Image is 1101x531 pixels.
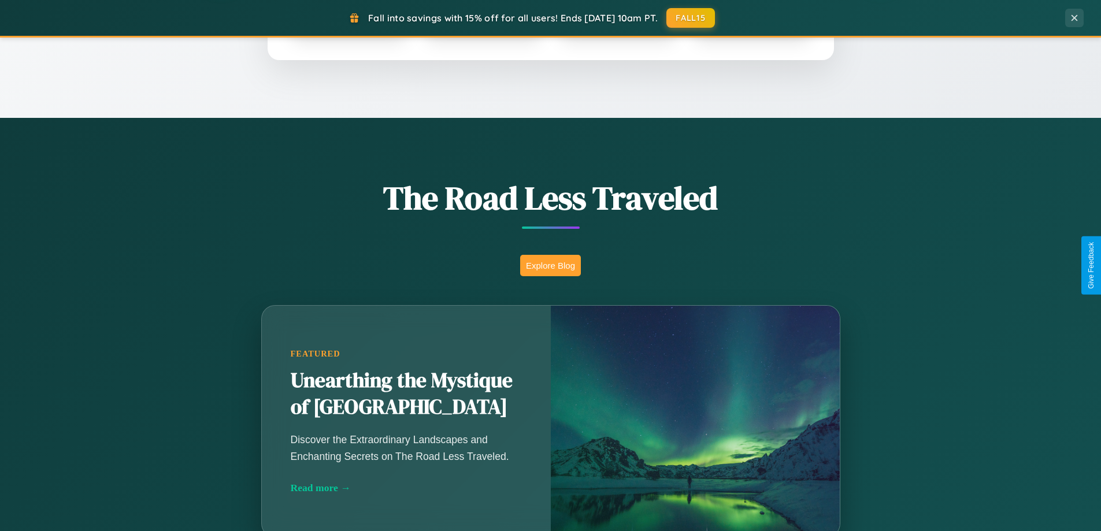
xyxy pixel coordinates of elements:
button: Explore Blog [520,255,581,276]
div: Featured [291,349,522,359]
h1: The Road Less Traveled [204,176,898,220]
div: Read more → [291,482,522,494]
div: Give Feedback [1087,242,1095,289]
span: Fall into savings with 15% off for all users! Ends [DATE] 10am PT. [368,12,658,24]
h2: Unearthing the Mystique of [GEOGRAPHIC_DATA] [291,367,522,421]
p: Discover the Extraordinary Landscapes and Enchanting Secrets on The Road Less Traveled. [291,432,522,464]
button: FALL15 [666,8,715,28]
